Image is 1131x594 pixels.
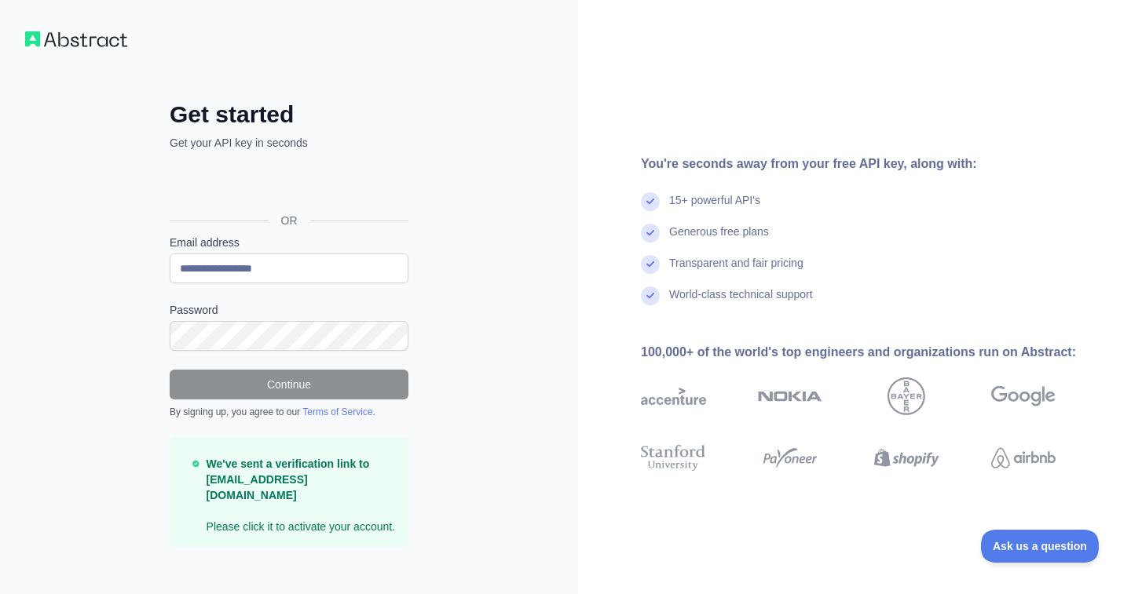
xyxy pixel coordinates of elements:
[269,213,310,228] span: OR
[170,100,408,129] h2: Get started
[874,442,939,474] img: shopify
[758,442,823,474] img: payoneer
[758,377,823,415] img: nokia
[991,442,1056,474] img: airbnb
[981,530,1100,563] iframe: Toggle Customer Support
[641,192,660,211] img: check mark
[25,31,127,47] img: Workflow
[170,370,408,399] button: Continue
[641,377,706,415] img: accenture
[207,456,396,534] p: Please click it to activate your account.
[170,235,408,250] label: Email address
[991,377,1056,415] img: google
[641,155,1106,173] div: You're seconds away from your free API key, along with:
[641,224,660,242] img: check mark
[669,286,813,318] div: World-class technical support
[641,343,1106,362] div: 100,000+ of the world's top engineers and organizations run on Abstract:
[641,255,660,274] img: check mark
[170,406,408,418] div: By signing up, you agree to our .
[888,377,925,415] img: bayer
[170,135,408,151] p: Get your API key in seconds
[669,255,803,286] div: Transparent and fair pricing
[162,168,413,202] iframe: Sign in with Google Button
[170,302,408,318] label: Password
[641,442,706,474] img: stanford university
[669,192,760,224] div: 15+ powerful API's
[669,224,769,255] div: Generous free plans
[641,286,660,305] img: check mark
[207,457,370,501] strong: We've sent a verification link to [EMAIL_ADDRESS][DOMAIN_NAME]
[302,406,372,417] a: Terms of Service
